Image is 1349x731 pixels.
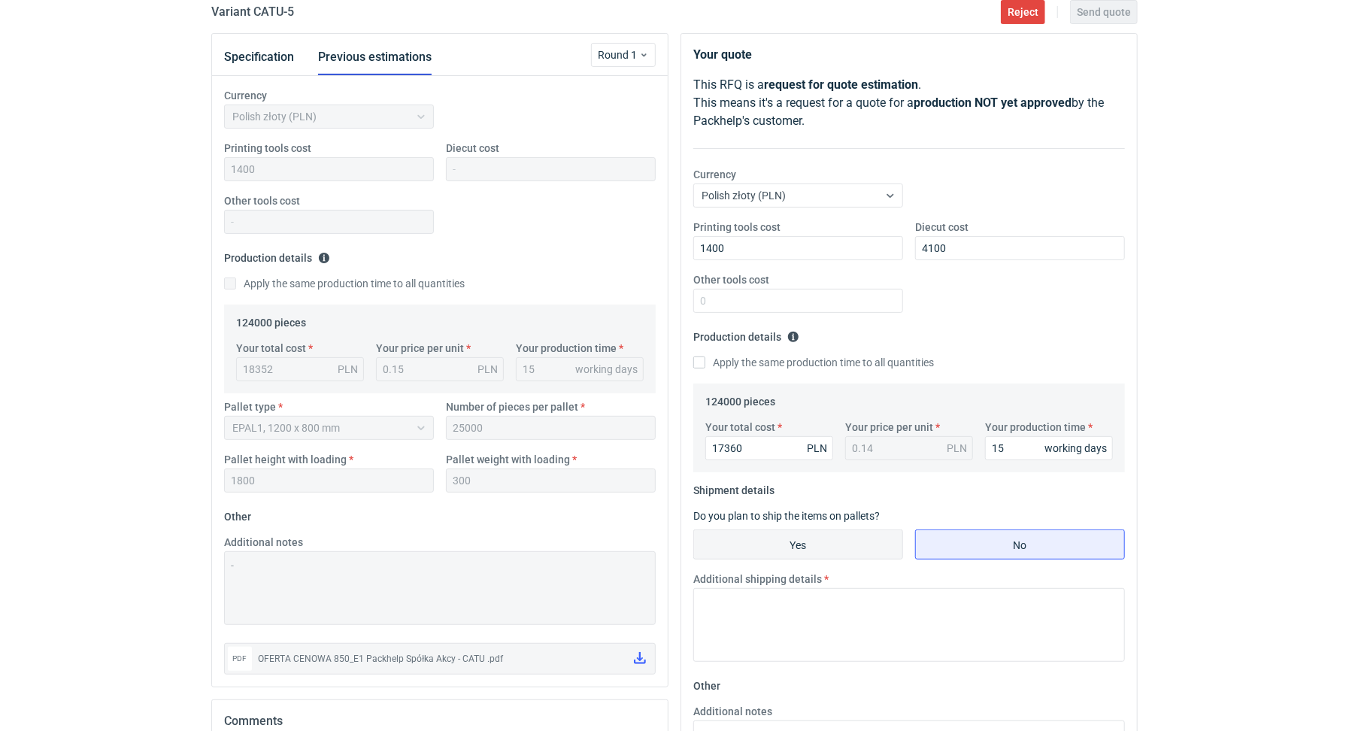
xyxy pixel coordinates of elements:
label: Currency [693,167,736,182]
label: Currency [224,88,267,103]
div: PLN [947,441,967,456]
input: 0 [693,236,903,260]
label: Your price per unit [845,420,933,435]
label: Other tools cost [693,272,769,287]
legend: Production details [693,325,799,343]
label: Yes [693,529,903,560]
legend: Other [693,674,720,692]
label: Additional shipping details [693,572,822,587]
div: PLN [477,362,498,377]
label: Printing tools cost [224,141,311,156]
button: Specification [224,39,294,75]
div: working days [1044,441,1107,456]
textarea: - [224,551,656,625]
strong: production NOT yet approved [914,96,1072,110]
label: Printing tools cost [693,220,781,235]
legend: Shipment details [693,478,775,496]
label: Pallet weight with loading [446,452,570,467]
h2: Variant CATU - 5 [211,3,294,21]
span: Polish złoty (PLN) [702,190,786,202]
label: Do you plan to ship the items on pallets? [693,510,880,522]
div: PLN [807,441,827,456]
legend: Production details [224,246,330,264]
legend: 124000 pieces [705,390,775,408]
label: Other tools cost [224,193,300,208]
label: Apply the same production time to all quantities [693,355,934,370]
legend: 124000 pieces [236,311,306,329]
label: Diecut cost [915,220,969,235]
div: working days [575,362,638,377]
div: PLN [338,362,358,377]
div: pdf [228,647,252,671]
strong: request for quote estimation [764,77,918,92]
div: OFERTA CENOWA 850_E1 Packhelp Spółka Akcy - CATU .pdf [258,651,622,666]
label: Your production time [985,420,1086,435]
h2: Comments [224,712,656,730]
span: Send quote [1077,7,1131,17]
p: This RFQ is a . This means it's a request for a quote for a by the Packhelp's customer. [693,76,1125,130]
label: Additional notes [693,704,772,719]
label: Your price per unit [376,341,464,356]
label: Your total cost [236,341,306,356]
label: Apply the same production time to all quantities [224,276,465,291]
label: Pallet type [224,399,276,414]
label: No [915,529,1125,560]
label: Pallet height with loading [224,452,347,467]
strong: Your quote [693,47,752,62]
span: Round 1 [598,47,639,62]
button: Previous estimations [318,39,432,75]
input: 0 [915,236,1125,260]
label: Diecut cost [446,141,499,156]
input: 0 [985,436,1113,460]
label: Your production time [516,341,617,356]
label: Your total cost [705,420,775,435]
label: Number of pieces per pallet [446,399,578,414]
span: Reject [1008,7,1038,17]
input: 0 [705,436,833,460]
label: Additional notes [224,535,303,550]
input: 0 [693,289,903,313]
legend: Other [224,505,251,523]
